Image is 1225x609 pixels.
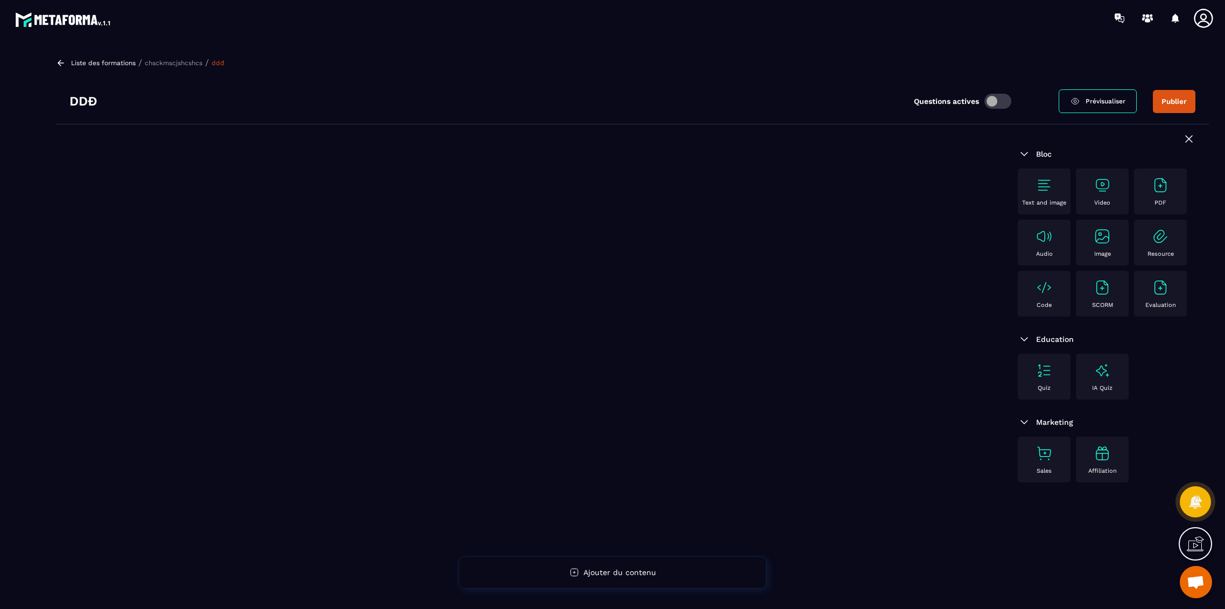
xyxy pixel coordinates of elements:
[1092,384,1113,391] p: IA Quiz
[145,59,202,67] a: chsckmscjshcshcs
[1152,228,1169,245] img: text-image no-wra
[212,59,224,67] a: ddđ
[1152,279,1169,296] img: text-image no-wra
[1018,333,1031,346] img: arrow-down
[1094,362,1111,379] img: text-image
[1154,199,1166,206] p: PDF
[1036,228,1053,245] img: text-image no-wra
[1022,199,1066,206] p: Text and image
[1145,302,1176,309] p: Evaluation
[1152,177,1169,194] img: text-image no-wra
[1094,279,1111,296] img: text-image no-wra
[1018,416,1031,429] img: arrow-down
[1036,362,1053,379] img: text-image no-wra
[1059,89,1137,113] a: Prévisualiser
[1038,384,1051,391] p: Quiz
[1036,335,1074,344] span: Education
[914,97,979,106] label: Questions actives
[1094,177,1111,194] img: text-image no-wra
[138,58,142,68] span: /
[1018,148,1031,160] img: arrow-down
[1036,150,1052,158] span: Bloc
[1180,566,1212,598] a: Mở cuộc trò chuyện
[71,59,136,67] a: Liste des formations
[1036,177,1053,194] img: text-image no-wra
[1094,199,1110,206] p: Video
[1036,279,1053,296] img: text-image no-wra
[1094,250,1111,257] p: Image
[1086,97,1125,105] span: Prévisualiser
[15,10,112,29] img: logo
[1147,250,1174,257] p: Resource
[1036,418,1073,426] span: Marketing
[1037,302,1052,309] p: Code
[205,58,209,68] span: /
[1094,445,1111,462] img: text-image
[69,93,97,110] h3: ddđ
[1088,467,1117,474] p: Affiliation
[1092,302,1113,309] p: SCORM
[1036,250,1053,257] p: Audio
[1037,467,1052,474] p: Sales
[1094,228,1111,245] img: text-image no-wra
[1153,90,1195,113] button: Publier
[583,568,656,577] span: Ajouter du contenu
[1036,445,1053,462] img: text-image no-wra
